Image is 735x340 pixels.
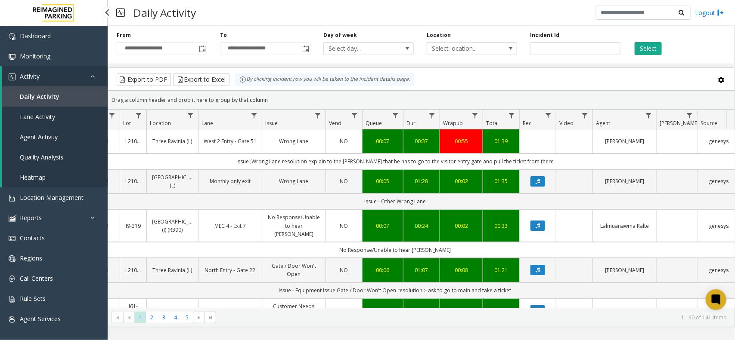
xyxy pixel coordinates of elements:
[20,32,51,40] span: Dashboard
[125,266,141,274] a: L21059300
[445,222,478,230] a: 00:02
[2,127,108,147] a: Agent Activity
[125,137,141,145] a: L21059300
[530,31,559,39] label: Incident Id
[9,74,16,80] img: 'icon'
[117,31,131,39] label: From
[488,306,514,314] div: 01:29
[717,8,724,17] img: logout
[20,193,84,202] span: Location Management
[20,133,58,141] span: Agent Activity
[703,266,735,274] a: genesys
[703,137,735,145] a: genesys
[267,213,320,238] a: No Response/Unable to hear [PERSON_NAME]
[409,137,434,145] a: 00:37
[390,110,401,121] a: Queue Filter Menu
[20,274,53,282] span: Call Centers
[267,302,320,319] a: Customer Needs Receipt
[409,306,434,314] a: 00:56
[340,138,348,145] span: NO
[152,266,193,274] a: Three Ravinia (L)
[108,110,735,308] div: Data table
[488,222,514,230] a: 00:33
[506,110,518,121] a: Total Filter Menu
[340,306,348,314] span: NO
[267,137,320,145] a: Wrong Lane
[158,312,170,323] span: Page 3
[445,177,478,185] div: 00:02
[204,222,257,230] a: MEC 4 - Exit 7
[331,306,357,314] a: NO
[125,222,141,230] a: I9-319
[9,53,16,60] img: 'icon'
[368,222,398,230] div: 00:07
[185,110,196,121] a: Location Filter Menu
[20,113,55,121] span: Lane Activity
[265,119,278,127] span: Issue
[20,153,63,161] span: Quality Analysis
[2,147,108,167] a: Quality Analysis
[366,119,382,127] span: Queue
[2,107,108,127] a: Lane Activity
[703,306,735,314] a: genesys
[20,52,50,60] span: Monitoring
[701,119,717,127] span: Source
[409,266,434,274] div: 01:07
[9,296,16,303] img: 'icon'
[445,137,478,145] div: 00:55
[598,137,651,145] a: [PERSON_NAME]
[331,137,357,145] a: NO
[409,177,434,185] a: 01:28
[197,43,207,55] span: Toggle popup
[488,177,514,185] a: 01:35
[660,119,699,127] span: [PERSON_NAME]
[129,2,200,23] h3: Daily Activity
[340,178,348,185] span: NO
[181,312,193,323] span: Page 5
[486,119,499,127] span: Total
[469,110,481,121] a: Wrapup Filter Menu
[488,137,514,145] a: 01:39
[331,266,357,274] a: NO
[598,222,651,230] a: Lalmuanawma Ralte
[598,266,651,274] a: [PERSON_NAME]
[427,43,499,55] span: Select location...
[301,43,310,55] span: Toggle popup
[150,119,171,127] span: Location
[596,119,610,127] span: Agent
[9,316,16,323] img: 'icon'
[20,72,40,80] span: Activity
[117,73,171,86] button: Export to PDF
[9,195,16,202] img: 'icon'
[2,86,108,107] a: Daily Activity
[445,266,478,274] div: 00:08
[445,306,478,314] a: 00:23
[108,92,735,107] div: Drag a column header and drop it here to group by that column
[20,254,42,262] span: Regions
[635,42,662,55] button: Select
[349,110,360,121] a: Vend Filter Menu
[173,73,229,86] button: Export to Excel
[409,222,434,230] a: 00:24
[152,137,193,145] a: Three Ravinia (L)
[329,119,341,127] span: Vend
[312,110,324,121] a: Issue Filter Menu
[146,312,158,323] span: Page 2
[133,110,145,121] a: Lot Filter Menu
[368,306,398,314] a: 00:10
[207,314,214,321] span: Go to the last page
[684,110,695,121] a: Parker Filter Menu
[368,266,398,274] a: 00:06
[598,177,651,185] a: [PERSON_NAME]
[368,177,398,185] a: 00:05
[221,314,726,321] kendo-pager-info: 1 - 30 of 141 items
[9,235,16,242] img: 'icon'
[443,119,463,127] span: Wrapup
[204,137,257,145] a: West 2 Entry - Gate 51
